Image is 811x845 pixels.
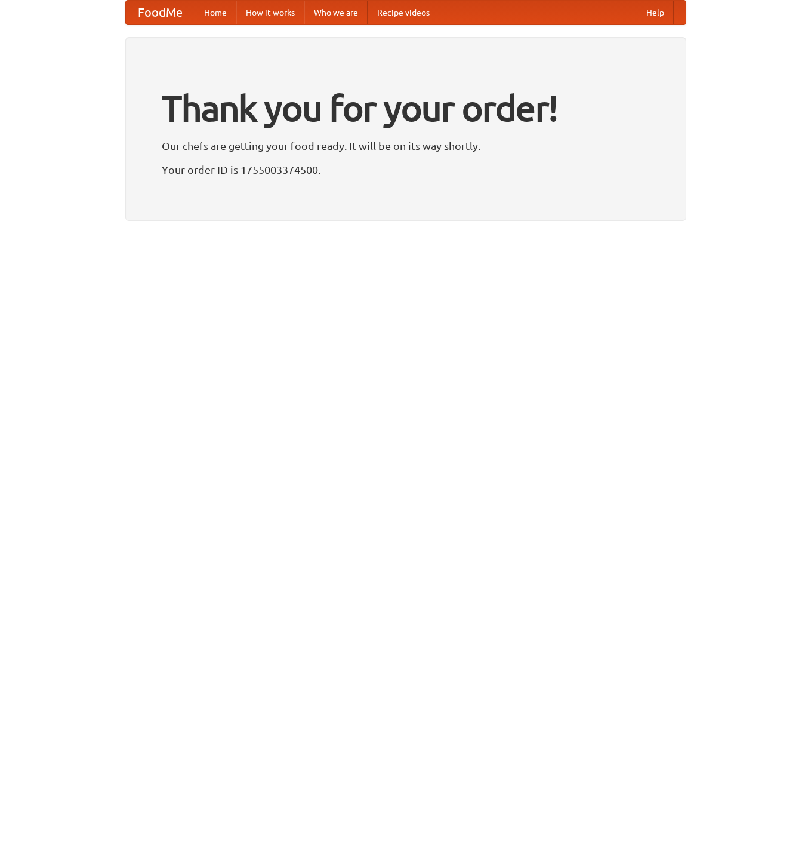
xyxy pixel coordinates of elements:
a: Who we are [304,1,368,24]
a: How it works [236,1,304,24]
a: Recipe videos [368,1,439,24]
p: Our chefs are getting your food ready. It will be on its way shortly. [162,137,650,155]
p: Your order ID is 1755003374500. [162,161,650,179]
a: FoodMe [126,1,195,24]
a: Help [637,1,674,24]
a: Home [195,1,236,24]
h1: Thank you for your order! [162,79,650,137]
